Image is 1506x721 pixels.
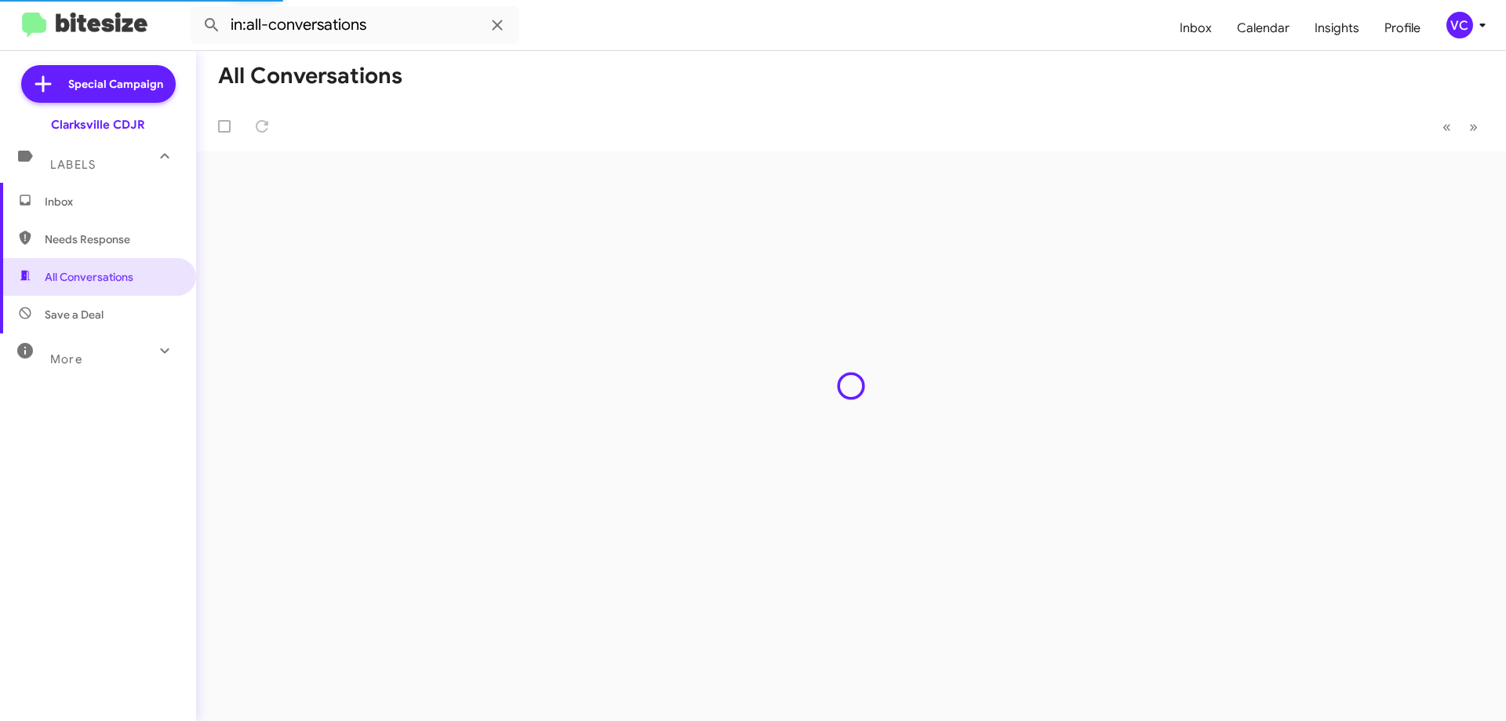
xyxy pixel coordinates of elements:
[1446,12,1473,38] div: VC
[1224,5,1302,51] a: Calendar
[1433,12,1489,38] button: VC
[1460,111,1487,143] button: Next
[45,269,133,285] span: All Conversations
[1302,5,1372,51] a: Insights
[45,231,178,247] span: Needs Response
[51,117,145,133] div: Clarksville CDJR
[45,194,178,209] span: Inbox
[68,76,163,92] span: Special Campaign
[21,65,176,103] a: Special Campaign
[1433,111,1461,143] button: Previous
[45,307,104,322] span: Save a Deal
[190,6,519,44] input: Search
[218,64,402,89] h1: All Conversations
[1372,5,1433,51] a: Profile
[1442,117,1451,137] span: «
[1469,117,1478,137] span: »
[1167,5,1224,51] a: Inbox
[50,352,82,366] span: More
[50,158,96,172] span: Labels
[1434,111,1487,143] nav: Page navigation example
